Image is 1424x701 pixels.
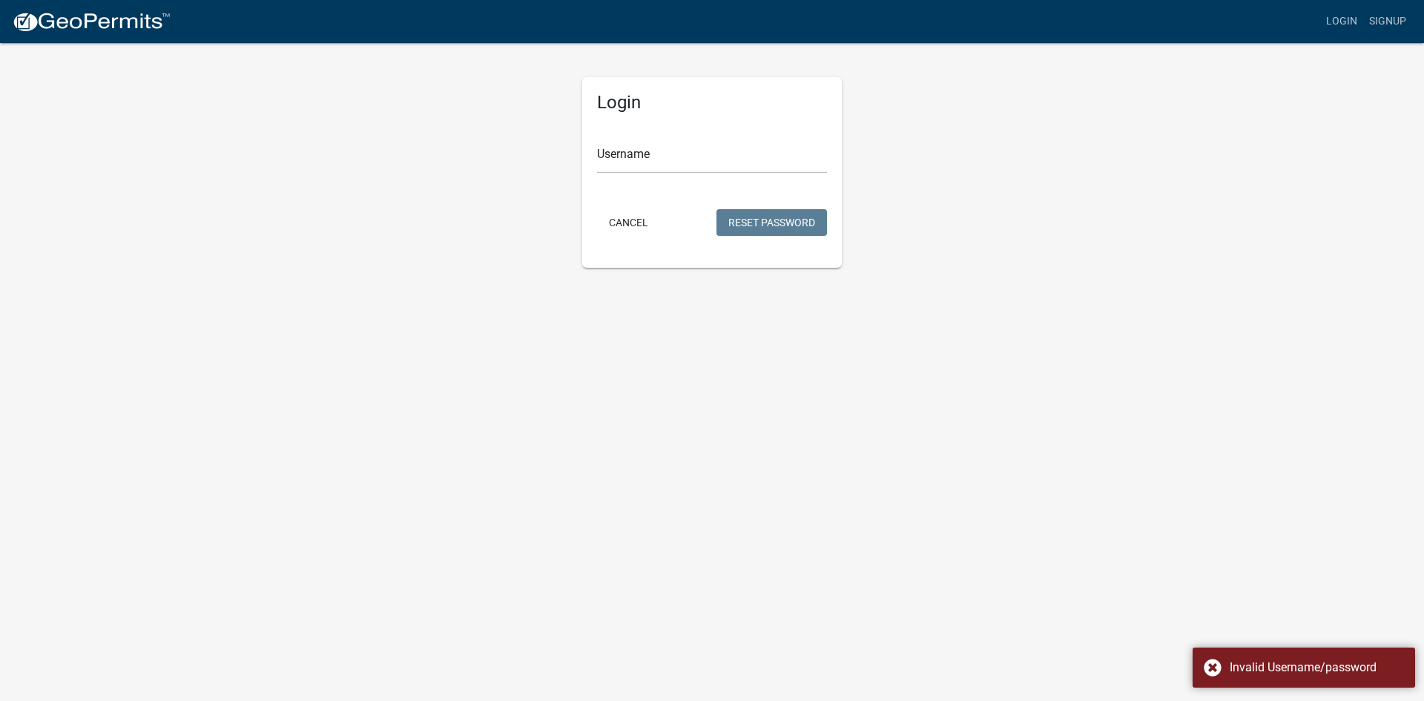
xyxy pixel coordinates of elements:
div: Invalid Username/password [1230,659,1404,677]
h5: Login [597,92,827,113]
a: Login [1320,7,1363,36]
button: Reset Password [716,209,827,236]
button: Cancel [597,209,660,236]
a: Signup [1363,7,1412,36]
